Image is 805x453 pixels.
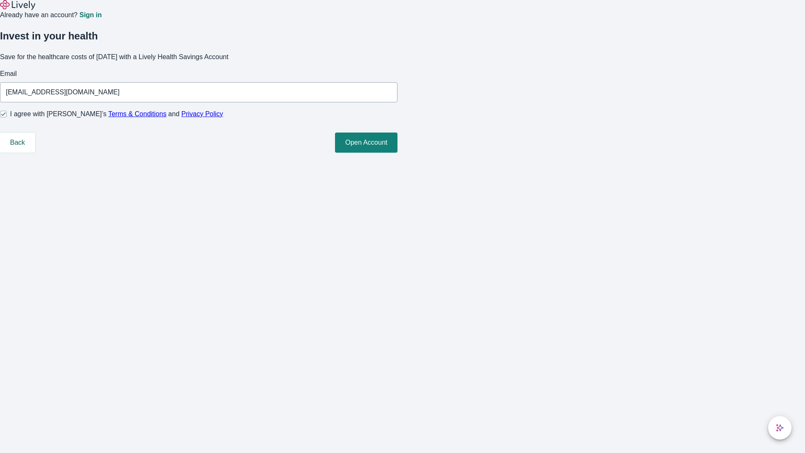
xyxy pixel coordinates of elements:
svg: Lively AI Assistant [776,424,784,432]
span: I agree with [PERSON_NAME]’s and [10,109,223,119]
button: chat [768,416,792,440]
a: Terms & Conditions [108,110,166,117]
a: Privacy Policy [182,110,223,117]
a: Sign in [79,12,101,18]
button: Open Account [335,133,397,153]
